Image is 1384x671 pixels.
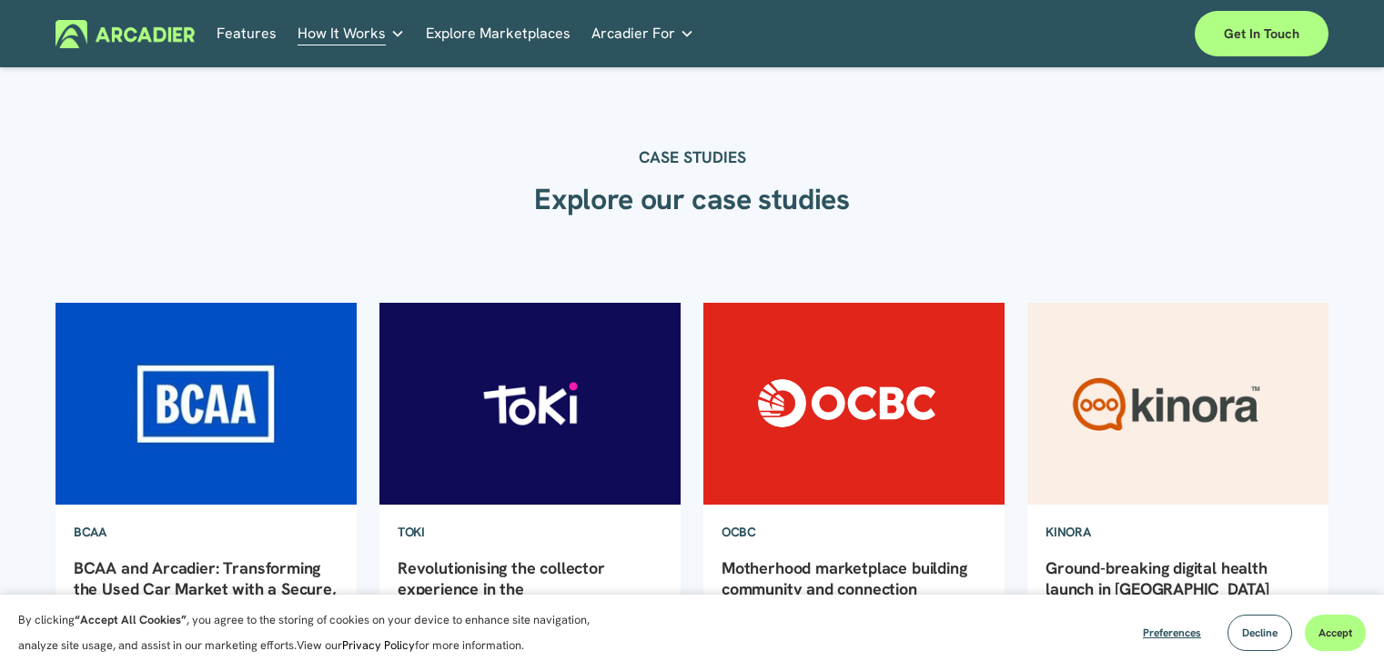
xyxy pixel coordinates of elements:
[703,506,774,558] a: OCBC
[639,146,746,167] strong: CASE STUDIES
[591,21,675,46] span: Arcadier For
[1195,11,1328,56] a: Get in touch
[1129,615,1215,651] button: Preferences
[702,302,1005,506] img: Motherhood marketplace building community and connection
[1046,557,1269,599] a: Ground-breaking digital health launch in [GEOGRAPHIC_DATA]
[1143,626,1201,640] span: Preferences
[298,21,386,46] span: How It Works
[1027,506,1108,558] a: Kinora
[74,557,336,621] a: BCAA and Arcadier: Transforming the Used Car Market with a Secure, User-Friendly Marketplace
[54,302,358,506] img: BCAA and Arcadier: Transforming the Used Car Market with a Secure, User-Friendly Marketplace
[1227,615,1292,651] button: Decline
[722,557,966,599] a: Motherhood marketplace building community and connection
[378,302,682,506] img: Revolutionising the collector experience in the Philippines
[1025,302,1329,506] img: Ground-breaking digital health launch in Australia
[18,607,610,658] p: By clicking , you agree to the storing of cookies on your device to enhance site navigation, anal...
[426,20,571,48] a: Explore Marketplaces
[379,506,443,558] a: TOKI
[591,20,694,48] a: folder dropdown
[217,20,277,48] a: Features
[298,20,405,48] a: folder dropdown
[1305,615,1366,651] button: Accept
[342,637,415,653] a: Privacy Policy
[56,20,195,48] img: Arcadier
[534,180,849,218] strong: Explore our case studies
[1242,626,1278,640] span: Decline
[75,612,187,627] strong: “Accept All Cookies”
[398,557,605,621] a: Revolutionising the collector experience in the [GEOGRAPHIC_DATA]
[1318,626,1352,640] span: Accept
[56,506,125,558] a: BCAA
